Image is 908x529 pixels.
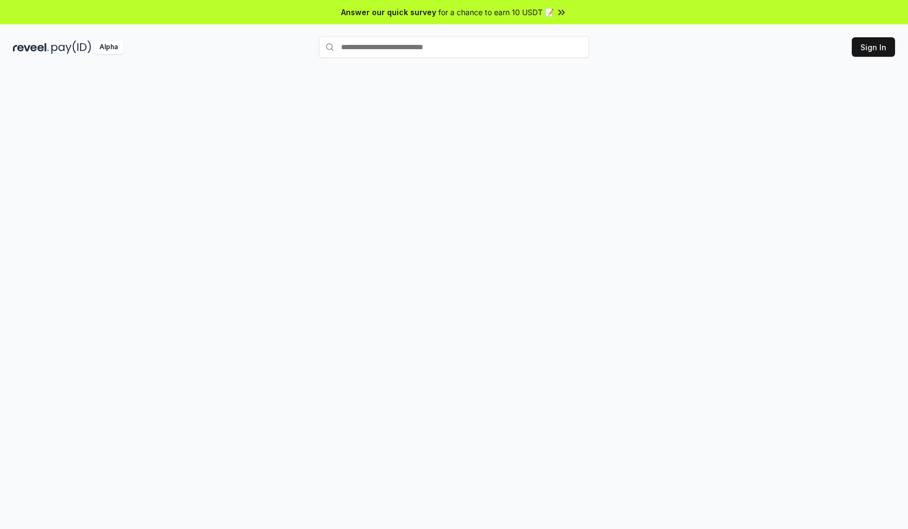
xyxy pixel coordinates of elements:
[438,6,554,18] span: for a chance to earn 10 USDT 📝
[13,41,49,54] img: reveel_dark
[341,6,436,18] span: Answer our quick survey
[852,37,895,57] button: Sign In
[51,41,91,54] img: pay_id
[94,41,124,54] div: Alpha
